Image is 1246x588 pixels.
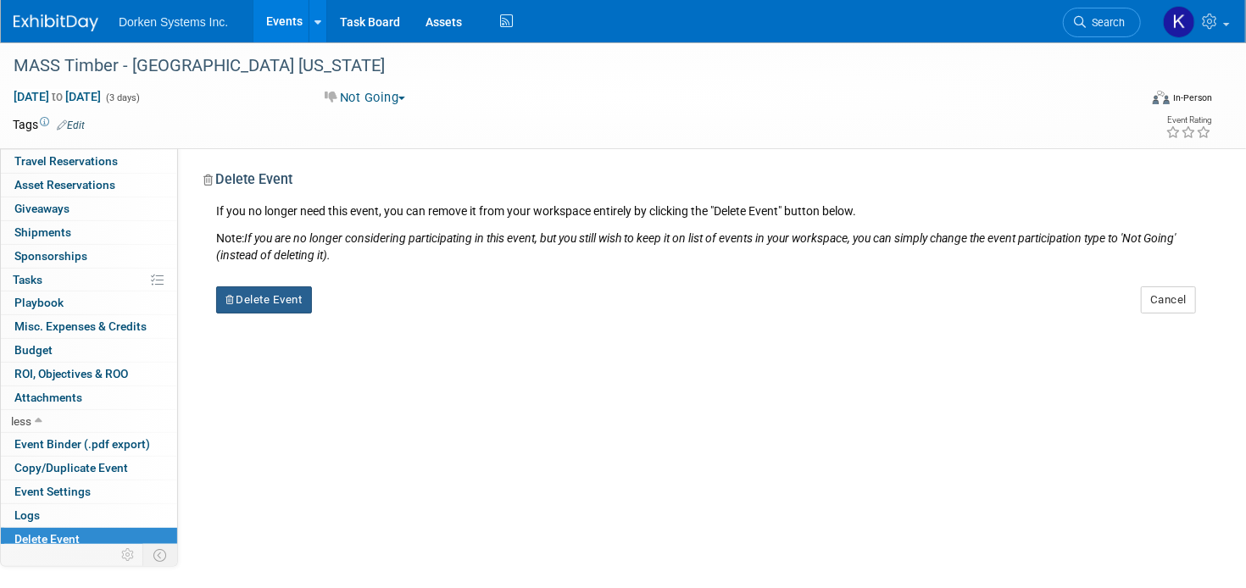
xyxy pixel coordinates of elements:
[1,150,177,173] a: Travel Reservations
[1,433,177,456] a: Event Binder (.pdf export)
[14,319,147,333] span: Misc. Expenses & Credits
[14,14,98,31] img: ExhibitDay
[14,202,70,215] span: Giveaways
[49,90,65,103] span: to
[1,245,177,268] a: Sponsorships
[11,414,31,428] span: less
[1,410,177,433] a: less
[1,363,177,386] a: ROI, Objectives & ROO
[143,544,178,566] td: Toggle Event Tabs
[14,178,115,191] span: Asset Reservations
[14,367,128,380] span: ROI, Objectives & ROO
[1153,91,1170,104] img: Format-Inperson.png
[1,480,177,503] a: Event Settings
[14,485,91,498] span: Event Settings
[14,437,150,451] span: Event Binder (.pdf export)
[319,89,412,107] button: Not Going
[1163,6,1195,38] img: Kris Crowe
[1,528,177,551] a: Delete Event
[1,386,177,409] a: Attachments
[13,89,102,104] span: [DATE] [DATE]
[1165,116,1211,125] div: Event Rating
[1,174,177,197] a: Asset Reservations
[1,197,177,220] a: Giveaways
[216,230,1199,263] div: Note:
[14,508,40,522] span: Logs
[1063,8,1141,37] a: Search
[14,532,80,546] span: Delete Event
[14,225,71,239] span: Shipments
[57,119,85,131] a: Edit
[203,170,1199,202] div: Delete Event
[216,286,312,313] button: Delete Event
[1,339,177,362] a: Budget
[14,391,82,404] span: Attachments
[13,116,85,133] td: Tags
[1,269,177,291] a: Tasks
[1,457,177,480] a: Copy/Duplicate Event
[114,544,143,566] td: Personalize Event Tab Strip
[1,315,177,338] a: Misc. Expenses & Credits
[1086,16,1125,29] span: Search
[119,15,228,29] span: Dorken Systems Inc.
[1,221,177,244] a: Shipments
[1141,286,1196,313] button: Cancel
[14,343,53,357] span: Budget
[1,504,177,527] a: Logs
[14,461,128,474] span: Copy/Duplicate Event
[14,249,87,263] span: Sponsorships
[1033,88,1212,114] div: Event Format
[203,202,1199,263] div: If you no longer need this event, you can remove it from your workspace entirely by clicking the ...
[1,291,177,314] a: Playbook
[1172,92,1212,104] div: In-Person
[8,51,1110,81] div: MASS Timber - [GEOGRAPHIC_DATA] [US_STATE]
[216,231,1176,262] i: If you are no longer considering participating in this event, but you still wish to keep it on li...
[14,296,64,309] span: Playbook
[104,92,140,103] span: (3 days)
[14,154,118,168] span: Travel Reservations
[13,273,42,286] span: Tasks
